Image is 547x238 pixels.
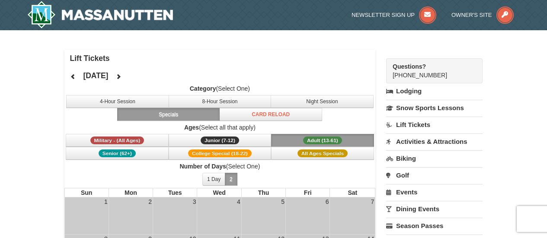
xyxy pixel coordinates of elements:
[70,54,376,63] h4: Lift Tickets
[117,108,220,121] button: Specials
[352,12,415,18] span: Newsletter Sign Up
[303,136,342,144] span: Adult (13-61)
[64,123,376,132] label: (Select all that apply)
[27,1,173,29] img: Massanutten Resort Logo
[202,173,225,186] button: 1 Day
[153,188,197,197] th: Tues
[386,117,483,133] a: Lift Tickets
[169,147,272,160] button: College Special (18-22)
[192,197,197,206] div: 3
[386,150,483,166] a: Biking
[109,188,153,197] th: Mon
[271,134,374,147] button: Adult (13-61)
[66,147,169,160] button: Senior (62+)
[297,149,348,157] span: All Ages Specials
[179,163,226,170] strong: Number of Days
[236,197,241,206] div: 4
[184,124,199,131] strong: Ages
[386,83,483,99] a: Lodging
[99,149,136,157] span: Senior (62+)
[386,133,483,149] a: Activities & Attractions
[241,188,285,197] th: Thu
[386,167,483,183] a: Golf
[169,95,272,108] button: 8-Hour Session
[451,12,492,18] span: Owner's Site
[190,85,216,92] strong: Category
[370,197,375,206] div: 7
[83,71,108,80] h4: [DATE]
[225,173,237,186] button: 2
[325,197,330,206] div: 6
[147,197,153,206] div: 2
[27,1,173,29] a: Massanutten Resort
[201,136,239,144] span: Junior (7-12)
[451,12,514,18] a: Owner's Site
[103,197,109,206] div: 1
[271,95,374,108] button: Night Session
[66,134,169,147] button: Military - (All Ages)
[219,108,322,121] button: Card Reload
[352,12,436,18] a: Newsletter Sign Up
[64,84,376,93] label: (Select One)
[329,188,375,197] th: Sat
[64,188,109,197] th: Sun
[271,147,374,160] button: All Ages Specials
[169,134,272,147] button: Junior (7-12)
[393,62,467,79] span: [PHONE_NUMBER]
[197,188,241,197] th: Wed
[64,162,376,171] label: (Select One)
[66,95,169,108] button: 4-Hour Session
[386,100,483,116] a: Snow Sports Lessons
[386,218,483,234] a: Season Passes
[393,63,426,70] strong: Questions?
[280,197,285,206] div: 5
[386,201,483,217] a: Dining Events
[285,188,329,197] th: Fri
[386,184,483,200] a: Events
[90,136,144,144] span: Military - (All Ages)
[188,149,252,157] span: College Special (18-22)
